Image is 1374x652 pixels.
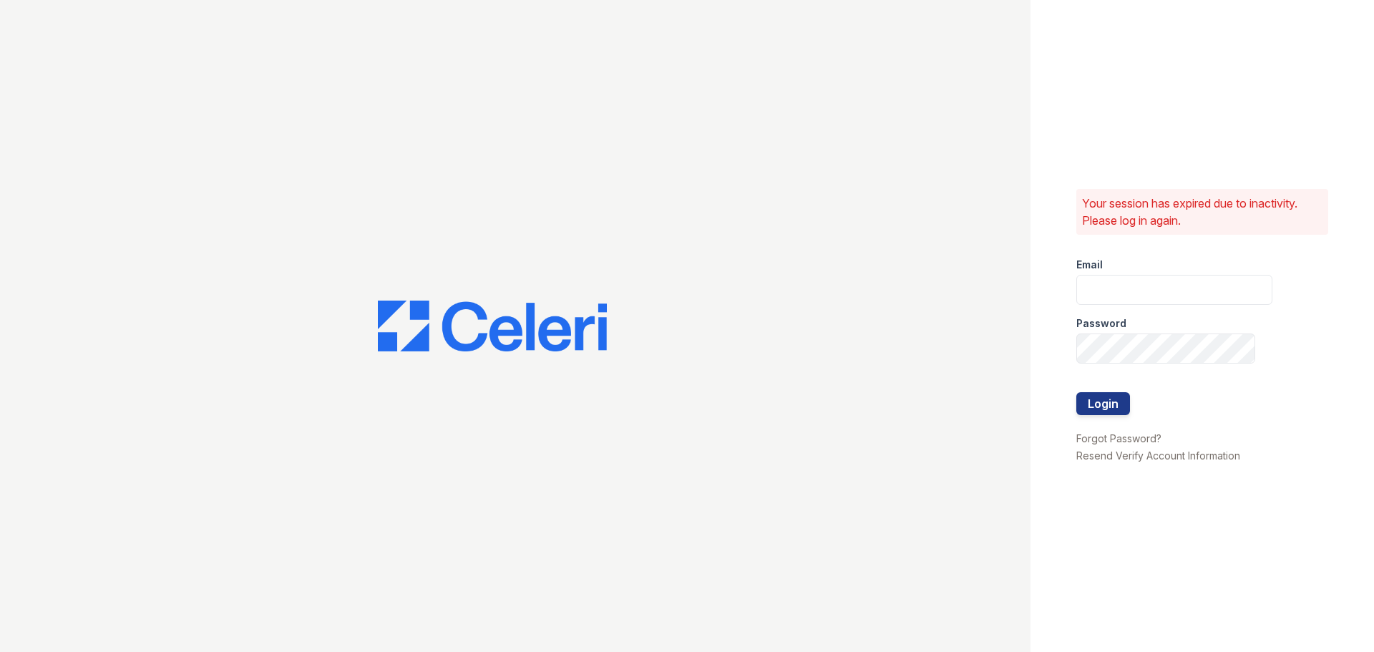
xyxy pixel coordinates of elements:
[1076,316,1126,331] label: Password
[1076,258,1103,272] label: Email
[378,301,607,352] img: CE_Logo_Blue-a8612792a0a2168367f1c8372b55b34899dd931a85d93a1a3d3e32e68fde9ad4.png
[1076,449,1240,462] a: Resend Verify Account Information
[1076,432,1161,444] a: Forgot Password?
[1076,392,1130,415] button: Login
[1082,195,1322,229] p: Your session has expired due to inactivity. Please log in again.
